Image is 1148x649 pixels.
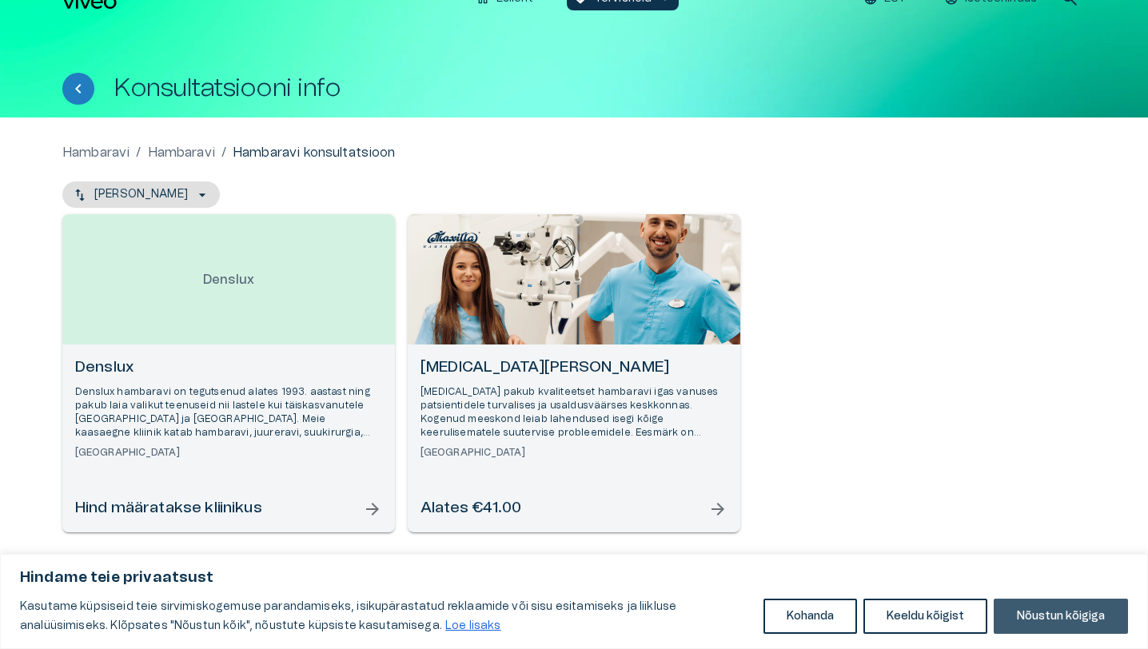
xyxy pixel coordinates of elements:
[62,181,220,208] button: [PERSON_NAME]
[420,226,484,252] img: Maxilla Hambakliinik logo
[994,599,1128,634] button: Nõustun kõigiga
[94,186,188,203] p: [PERSON_NAME]
[763,599,857,634] button: Kohanda
[863,599,987,634] button: Keeldu kõigist
[408,214,740,532] a: Open selected supplier available booking dates
[148,143,215,162] a: Hambaravi
[421,357,727,379] h6: [MEDICAL_DATA][PERSON_NAME]
[20,568,1128,587] p: Hindame teie privaatsust
[421,498,521,520] h6: Alates €41.00
[75,385,382,440] p: Denslux hambaravi on tegutsenud alates 1993. aastast ning pakub laia valikut teenuseid nii lastel...
[20,597,751,635] p: Kasutame küpsiseid teie sirvimiskogemuse parandamiseks, isikupärastatud reklaamide või sisu esita...
[421,446,727,460] h6: [GEOGRAPHIC_DATA]
[363,500,382,519] span: arrow_forward
[708,500,727,519] span: arrow_forward
[444,619,502,632] a: Loe lisaks
[75,446,382,460] h6: [GEOGRAPHIC_DATA]
[82,13,106,26] span: Help
[221,143,226,162] p: /
[62,214,395,532] a: Open selected supplier available booking dates
[75,357,382,379] h6: Denslux
[62,73,94,105] button: Tagasi
[233,143,396,162] p: Hambaravi konsultatsioon
[114,74,341,102] h1: Konsultatsiooni info
[190,257,267,302] p: Denslux
[421,385,727,440] p: [MEDICAL_DATA] pakub kvaliteetset hambaravi igas vanuses patsientidele turvalises ja usaldusväärs...
[75,498,262,520] h6: Hind määratakse kliinikus
[62,143,130,162] a: Hambaravi
[136,143,141,162] p: /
